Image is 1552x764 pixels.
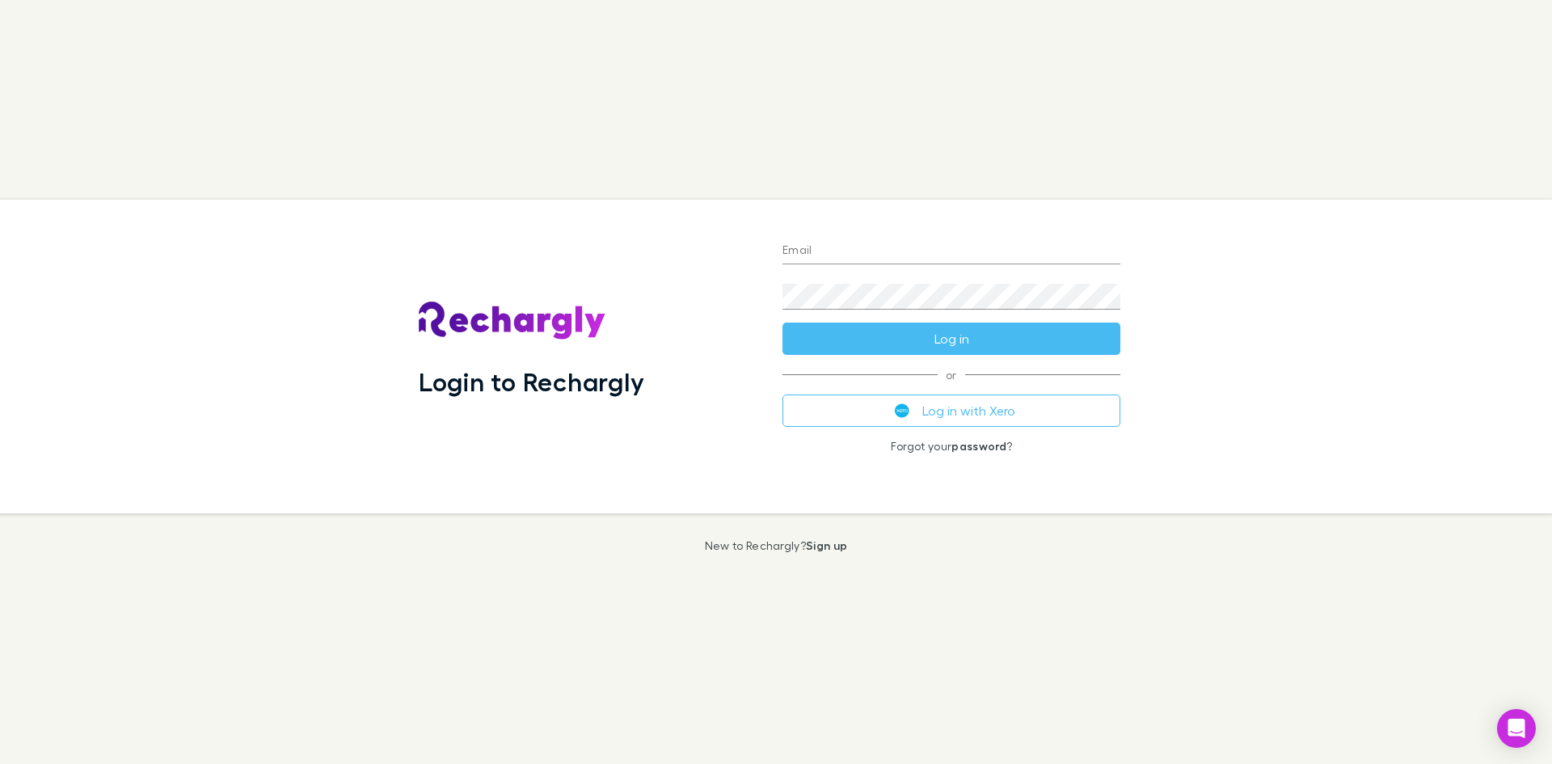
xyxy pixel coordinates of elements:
img: Xero's logo [895,403,909,418]
a: Sign up [806,538,847,552]
img: Rechargly's Logo [419,302,606,340]
button: Log in [782,323,1120,355]
span: or [782,374,1120,375]
h1: Login to Rechargly [419,366,644,397]
p: New to Rechargly? [705,539,848,552]
p: Forgot your ? [782,440,1120,453]
a: password [951,439,1006,453]
div: Open Intercom Messenger [1497,709,1536,748]
button: Log in with Xero [782,395,1120,427]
